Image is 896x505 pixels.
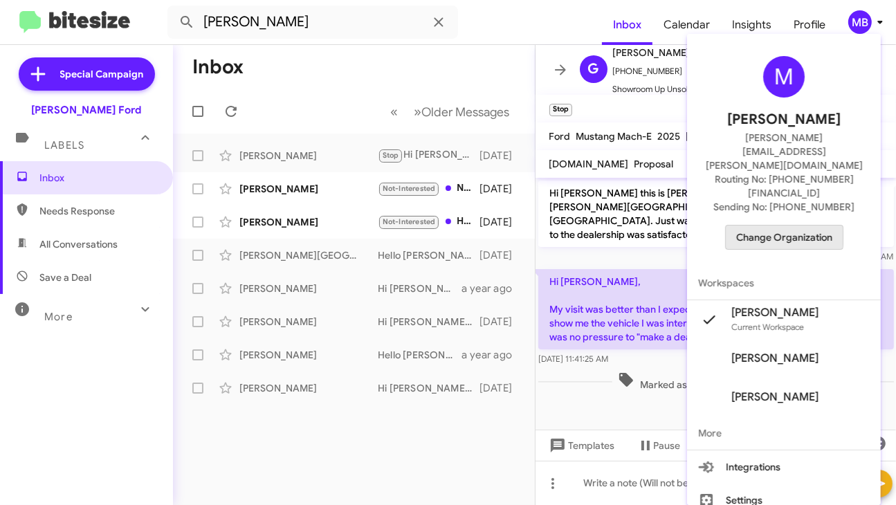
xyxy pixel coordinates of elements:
[763,56,805,98] div: M
[731,351,819,365] span: [PERSON_NAME]
[704,131,864,172] span: [PERSON_NAME][EMAIL_ADDRESS][PERSON_NAME][DOMAIN_NAME]
[687,266,881,300] span: Workspaces
[687,416,881,450] span: More
[687,450,881,484] button: Integrations
[736,226,832,249] span: Change Organization
[731,306,819,320] span: [PERSON_NAME]
[731,322,804,332] span: Current Workspace
[731,390,819,404] span: [PERSON_NAME]
[704,172,864,200] span: Routing No: [PHONE_NUMBER][FINANCIAL_ID]
[727,109,841,131] span: [PERSON_NAME]
[725,225,843,250] button: Change Organization
[713,200,854,214] span: Sending No: [PHONE_NUMBER]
